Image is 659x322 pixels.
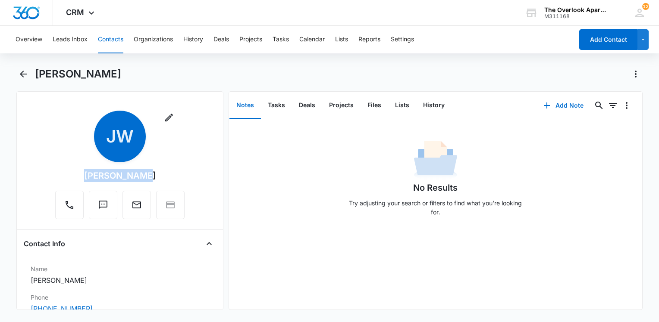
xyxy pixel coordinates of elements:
[535,95,592,116] button: Add Note
[94,111,146,162] span: JW
[24,238,65,249] h4: Contact Info
[361,92,388,119] button: Files
[24,289,216,318] div: Phone[PHONE_NUMBER]
[413,181,458,194] h1: No Results
[292,92,322,119] button: Deals
[299,26,325,53] button: Calendar
[134,26,173,53] button: Organizations
[55,204,84,211] a: Call
[335,26,348,53] button: Lists
[213,26,229,53] button: Deals
[388,92,416,119] button: Lists
[642,3,649,10] span: 12
[31,275,209,285] dd: [PERSON_NAME]
[89,204,117,211] a: Text
[35,68,121,80] h1: [PERSON_NAME]
[84,169,156,182] div: [PERSON_NAME]
[66,8,84,17] span: CRM
[53,26,88,53] button: Leads Inbox
[16,26,42,53] button: Overview
[98,26,123,53] button: Contacts
[261,92,292,119] button: Tasks
[31,293,209,302] label: Phone
[273,26,289,53] button: Tasks
[544,6,607,13] div: account name
[55,191,84,219] button: Call
[122,191,151,219] button: Email
[89,191,117,219] button: Text
[202,237,216,251] button: Close
[322,92,361,119] button: Projects
[345,198,526,217] p: Try adjusting your search or filters to find what you’re looking for.
[24,261,216,289] div: Name[PERSON_NAME]
[620,99,634,112] button: Overflow Menu
[416,92,452,119] button: History
[16,67,30,81] button: Back
[642,3,649,10] div: notifications count
[579,29,637,50] button: Add Contact
[31,264,209,273] label: Name
[391,26,414,53] button: Settings
[414,138,457,181] img: No Data
[122,204,151,211] a: Email
[229,92,261,119] button: Notes
[544,13,607,19] div: account id
[358,26,380,53] button: Reports
[239,26,262,53] button: Projects
[606,99,620,112] button: Filters
[31,303,93,314] a: [PHONE_NUMBER]
[629,67,643,81] button: Actions
[592,99,606,112] button: Search...
[183,26,203,53] button: History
